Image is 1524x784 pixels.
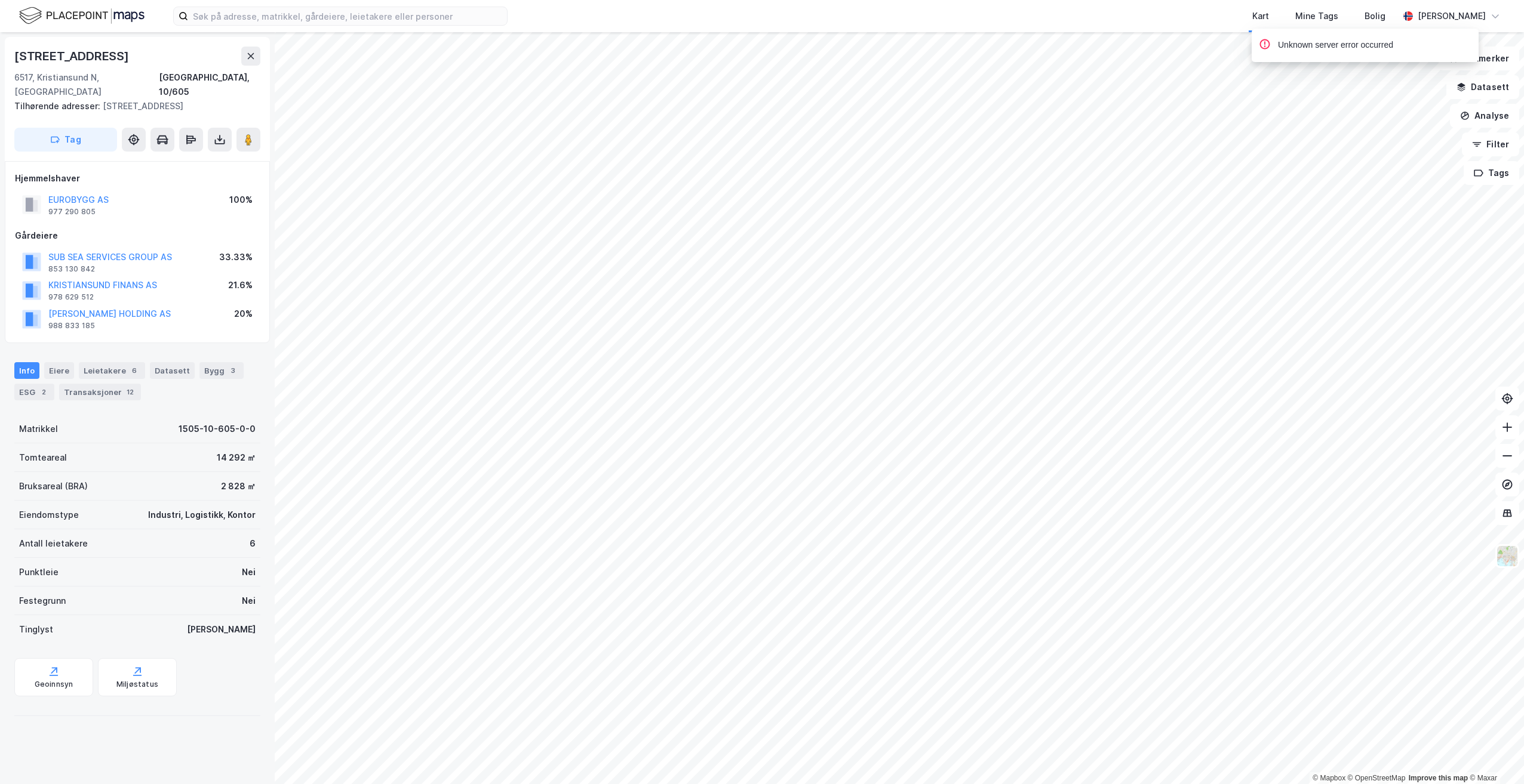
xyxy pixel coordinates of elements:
div: ESG [14,384,54,400]
div: Unknown server error occurred [1278,38,1393,53]
div: Festegrunn [19,594,66,608]
div: Bolig [1365,9,1385,23]
div: Datasett [150,362,195,379]
div: 6517, Kristiansund N, [GEOGRAPHIC_DATA] [14,70,159,99]
div: Hjemmelshaver [15,171,260,186]
button: Datasett [1446,75,1519,99]
div: Bruksareal (BRA) [19,479,88,493]
div: Eiere [44,362,74,379]
div: 988 833 185 [48,321,95,331]
div: 100% [229,193,253,207]
div: 977 290 805 [48,207,96,217]
div: 978 629 512 [48,292,94,302]
iframe: Chat Widget [1464,727,1524,784]
div: 21.6% [228,278,253,292]
div: [GEOGRAPHIC_DATA], 10/605 [159,70,260,99]
div: 33.33% [219,250,253,264]
div: Bygg [199,362,244,379]
button: Tag [14,128,117,152]
input: Søk på adresse, matrikkel, gårdeiere, leietakere eller personer [188,7,507,25]
div: Antall leietakere [19,536,88,551]
div: Nei [242,565,256,579]
div: Leietakere [79,362,145,379]
div: 20% [234,307,253,321]
button: Tags [1464,161,1519,185]
div: 6 [250,536,256,551]
div: Nei [242,594,256,608]
div: Industri, Logistikk, Kontor [148,508,256,522]
div: 2 [38,386,50,398]
div: [STREET_ADDRESS] [14,99,251,113]
div: 2 828 ㎡ [221,479,256,493]
div: 853 130 842 [48,264,95,274]
span: Tilhørende adresser: [14,101,103,111]
img: logo.f888ab2527a4732fd821a326f86c7f29.svg [19,5,145,26]
div: Matrikkel [19,422,58,436]
div: Geoinnsyn [35,680,73,689]
div: 6 [128,365,140,376]
div: Tomteareal [19,450,67,465]
a: Mapbox [1313,774,1345,782]
div: Punktleie [19,565,59,579]
div: Tinglyst [19,622,53,637]
div: [PERSON_NAME] [187,622,256,637]
div: Mine Tags [1295,9,1338,23]
div: Miljøstatus [116,680,158,689]
div: 14 292 ㎡ [217,450,256,465]
img: Z [1496,545,1519,567]
div: 12 [124,386,136,398]
a: OpenStreetMap [1348,774,1406,782]
div: Eiendomstype [19,508,79,522]
div: Gårdeiere [15,229,260,243]
div: 1505-10-605-0-0 [179,422,256,436]
button: Filter [1462,132,1519,156]
div: Kart [1252,9,1269,23]
div: 3 [227,365,239,376]
div: [PERSON_NAME] [1418,9,1486,23]
button: Analyse [1450,104,1519,128]
div: [STREET_ADDRESS] [14,47,131,66]
a: Improve this map [1409,774,1468,782]
div: Transaksjoner [59,384,141,400]
div: Info [14,362,39,379]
